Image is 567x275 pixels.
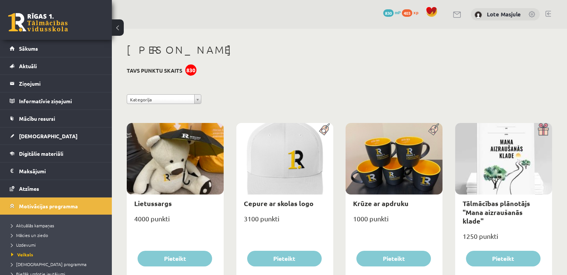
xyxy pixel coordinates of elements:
span: mP [395,9,401,15]
span: Mācību resursi [19,115,55,122]
h3: Tavs punktu skaits [127,67,182,74]
a: Sākums [10,40,103,57]
div: 1250 punkti [455,230,552,249]
span: Aktuāli [19,63,37,69]
a: Cepure ar skolas logo [244,199,314,208]
div: 1000 punkti [346,212,442,231]
a: Mācies un ziedo [11,232,104,238]
button: Pieteikt [138,251,212,266]
span: Uzdevumi [11,242,36,248]
a: Maksājumi [10,162,103,180]
span: xp [413,9,418,15]
div: 3100 punkti [236,212,333,231]
a: Mācību resursi [10,110,103,127]
img: Populāra prece [316,123,333,136]
span: Aktuālās kampaņas [11,222,54,228]
a: Lietussargs [134,199,172,208]
button: Pieteikt [356,251,431,266]
a: Tālmācības plānotājs "Mana aizraušanās klade" [463,199,530,225]
a: 830 mP [383,9,401,15]
a: Rīgas 1. Tālmācības vidusskola [8,13,68,32]
div: 4000 punkti [127,212,224,231]
span: Digitālie materiāli [19,150,63,157]
legend: Informatīvie ziņojumi [19,92,103,110]
a: Uzdevumi [11,241,104,248]
a: [DEMOGRAPHIC_DATA] programma [11,261,104,268]
button: Pieteikt [466,251,541,266]
a: Motivācijas programma [10,197,103,215]
a: Lote Masjule [487,10,521,18]
legend: Maksājumi [19,162,103,180]
span: Sākums [19,45,38,52]
a: Kategorija [127,94,201,104]
a: Digitālie materiāli [10,145,103,162]
a: Aktuāli [10,57,103,75]
img: Populāra prece [426,123,442,136]
legend: Ziņojumi [19,75,103,92]
span: Motivācijas programma [19,203,78,209]
a: Informatīvie ziņojumi [10,92,103,110]
span: Mācies un ziedo [11,232,48,238]
img: Dāvana ar pārsteigumu [535,123,552,136]
a: Veikals [11,251,104,258]
a: Krūze ar apdruku [353,199,409,208]
div: 830 [185,64,196,76]
span: Kategorija [130,95,191,104]
img: Lote Masjule [475,11,482,19]
a: [DEMOGRAPHIC_DATA] [10,127,103,145]
span: [DEMOGRAPHIC_DATA] programma [11,261,86,267]
a: Atzīmes [10,180,103,197]
h1: [PERSON_NAME] [127,44,552,56]
a: Ziņojumi [10,75,103,92]
button: Pieteikt [247,251,322,266]
a: Aktuālās kampaņas [11,222,104,229]
span: [DEMOGRAPHIC_DATA] [19,133,78,139]
span: 830 [383,9,394,17]
span: Veikals [11,252,33,257]
a: 403 xp [402,9,422,15]
span: 403 [402,9,412,17]
span: Atzīmes [19,185,39,192]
